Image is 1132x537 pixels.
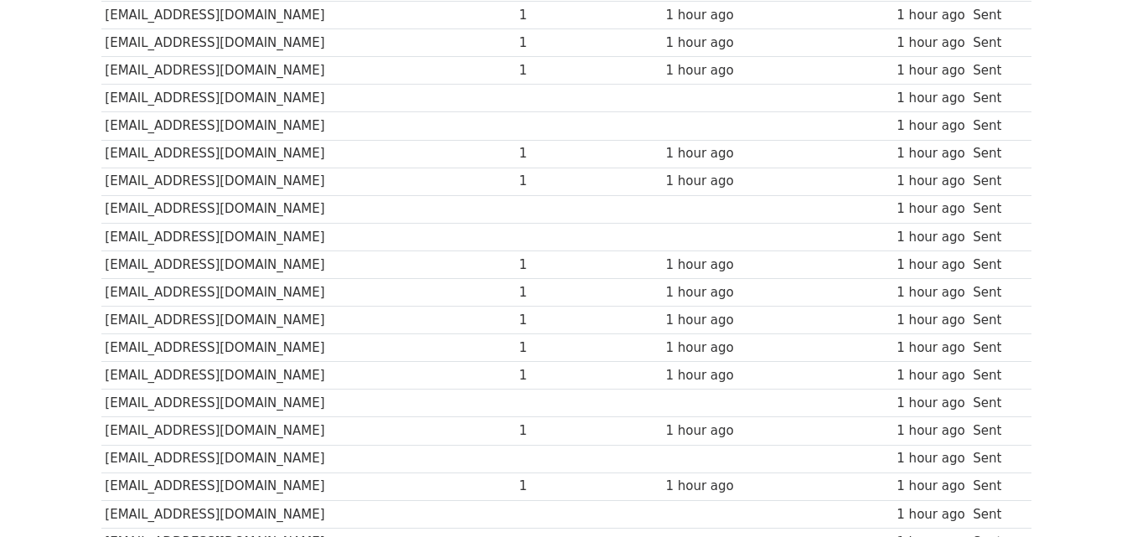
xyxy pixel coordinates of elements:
[665,61,774,80] div: 1 hour ago
[969,500,1022,528] td: Sent
[897,199,964,219] div: 1 hour ago
[897,449,964,468] div: 1 hour ago
[101,223,515,250] td: [EMAIL_ADDRESS][DOMAIN_NAME]
[101,29,515,57] td: [EMAIL_ADDRESS][DOMAIN_NAME]
[519,283,587,302] div: 1
[969,223,1022,250] td: Sent
[897,228,964,247] div: 1 hour ago
[969,445,1022,472] td: Sent
[1048,457,1132,537] iframe: Chat Widget
[969,168,1022,195] td: Sent
[665,34,774,53] div: 1 hour ago
[665,311,774,330] div: 1 hour ago
[897,505,964,524] div: 1 hour ago
[101,57,515,85] td: [EMAIL_ADDRESS][DOMAIN_NAME]
[969,362,1022,390] td: Sent
[101,307,515,334] td: [EMAIL_ADDRESS][DOMAIN_NAME]
[519,34,587,53] div: 1
[519,256,587,275] div: 1
[101,85,515,112] td: [EMAIL_ADDRESS][DOMAIN_NAME]
[897,89,964,108] div: 1 hour ago
[969,85,1022,112] td: Sent
[897,477,964,496] div: 1 hour ago
[969,29,1022,57] td: Sent
[101,390,515,417] td: [EMAIL_ADDRESS][DOMAIN_NAME]
[897,6,964,25] div: 1 hour ago
[897,338,964,358] div: 1 hour ago
[897,34,964,53] div: 1 hour ago
[665,366,774,385] div: 1 hour ago
[665,421,774,441] div: 1 hour ago
[897,144,964,163] div: 1 hour ago
[101,140,515,168] td: [EMAIL_ADDRESS][DOMAIN_NAME]
[101,168,515,195] td: [EMAIL_ADDRESS][DOMAIN_NAME]
[665,256,774,275] div: 1 hour ago
[519,421,587,441] div: 1
[665,338,774,358] div: 1 hour ago
[969,2,1022,29] td: Sent
[897,283,964,302] div: 1 hour ago
[665,283,774,302] div: 1 hour ago
[101,472,515,500] td: [EMAIL_ADDRESS][DOMAIN_NAME]
[519,172,587,191] div: 1
[969,334,1022,362] td: Sent
[897,116,964,136] div: 1 hour ago
[101,2,515,29] td: [EMAIL_ADDRESS][DOMAIN_NAME]
[897,394,964,413] div: 1 hour ago
[897,421,964,441] div: 1 hour ago
[519,61,587,80] div: 1
[101,362,515,390] td: [EMAIL_ADDRESS][DOMAIN_NAME]
[897,256,964,275] div: 1 hour ago
[101,112,515,140] td: [EMAIL_ADDRESS][DOMAIN_NAME]
[519,144,587,163] div: 1
[101,500,515,528] td: [EMAIL_ADDRESS][DOMAIN_NAME]
[969,390,1022,417] td: Sent
[101,334,515,362] td: [EMAIL_ADDRESS][DOMAIN_NAME]
[519,477,587,496] div: 1
[969,250,1022,278] td: Sent
[969,472,1022,500] td: Sent
[101,250,515,278] td: [EMAIL_ADDRESS][DOMAIN_NAME]
[897,311,964,330] div: 1 hour ago
[969,57,1022,85] td: Sent
[519,311,587,330] div: 1
[897,366,964,385] div: 1 hour ago
[897,172,964,191] div: 1 hour ago
[665,6,774,25] div: 1 hour ago
[969,307,1022,334] td: Sent
[519,338,587,358] div: 1
[897,61,964,80] div: 1 hour ago
[969,278,1022,306] td: Sent
[665,144,774,163] div: 1 hour ago
[969,112,1022,140] td: Sent
[969,140,1022,168] td: Sent
[665,172,774,191] div: 1 hour ago
[969,417,1022,445] td: Sent
[519,366,587,385] div: 1
[101,417,515,445] td: [EMAIL_ADDRESS][DOMAIN_NAME]
[665,477,774,496] div: 1 hour ago
[101,195,515,223] td: [EMAIL_ADDRESS][DOMAIN_NAME]
[101,445,515,472] td: [EMAIL_ADDRESS][DOMAIN_NAME]
[519,6,587,25] div: 1
[969,195,1022,223] td: Sent
[101,278,515,306] td: [EMAIL_ADDRESS][DOMAIN_NAME]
